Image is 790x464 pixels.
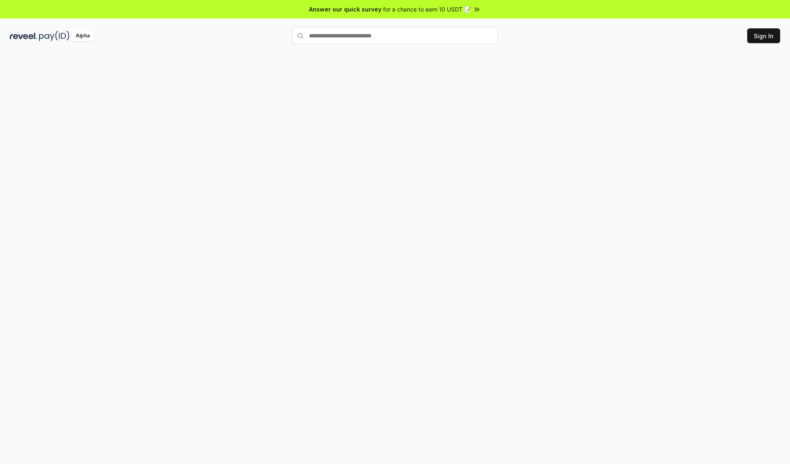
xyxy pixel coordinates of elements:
img: reveel_dark [10,31,37,41]
img: pay_id [39,31,70,41]
span: Answer our quick survey [309,5,381,14]
button: Sign In [747,28,780,43]
div: Alpha [71,31,94,41]
span: for a chance to earn 10 USDT 📝 [383,5,471,14]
